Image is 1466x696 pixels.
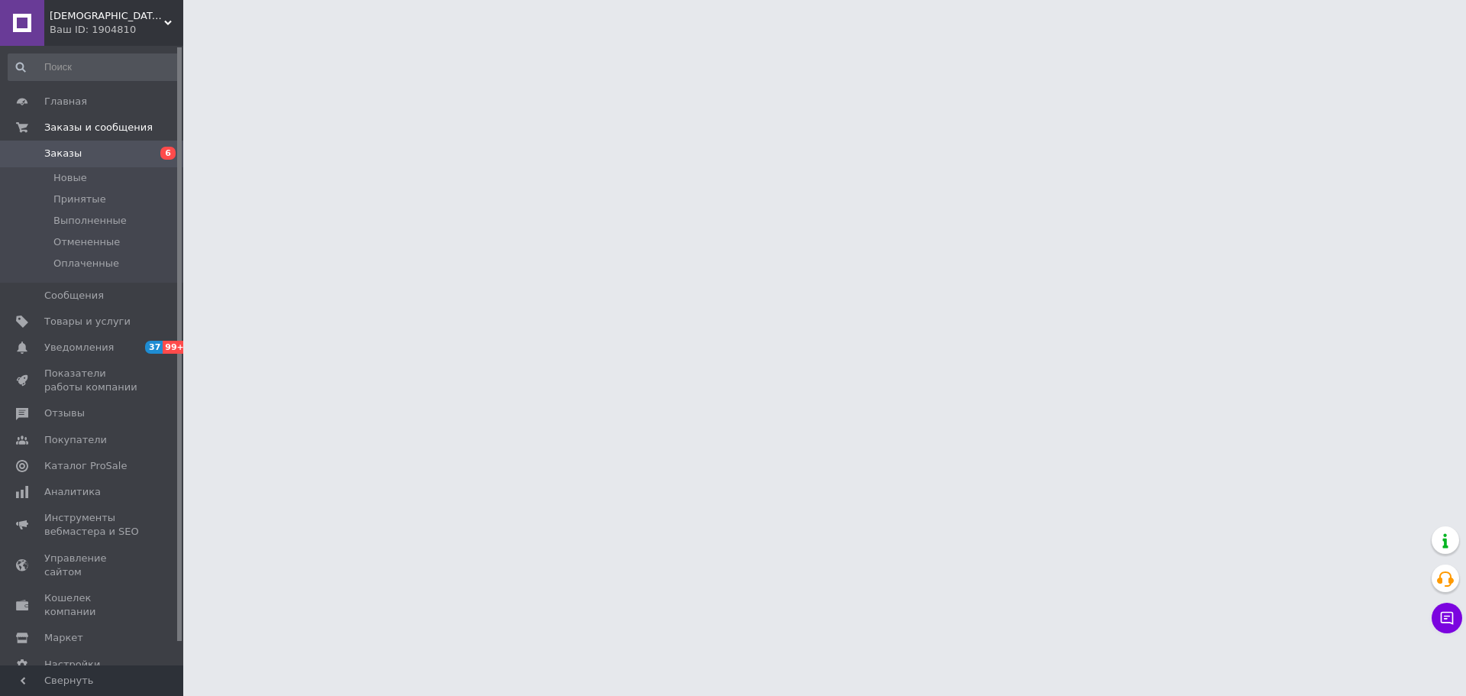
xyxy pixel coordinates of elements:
[44,631,83,645] span: Маркет
[44,433,107,447] span: Покупатели
[1432,603,1462,633] button: Чат с покупателем
[44,591,141,619] span: Кошелек компании
[44,485,101,499] span: Аналитика
[44,367,141,394] span: Показатели работы компании
[44,406,85,420] span: Отзывы
[44,341,114,354] span: Уведомления
[163,341,188,354] span: 99+
[44,95,87,108] span: Главная
[53,235,120,249] span: Отмененные
[53,257,119,270] span: Оплаченные
[160,147,176,160] span: 6
[44,147,82,160] span: Заказы
[50,9,164,23] span: BUDDHA MIND | Езотеричний магазин
[53,214,127,228] span: Выполненные
[44,121,153,134] span: Заказы и сообщения
[53,193,106,206] span: Принятые
[53,171,87,185] span: Новые
[44,511,141,539] span: Инструменты вебмастера и SEO
[44,552,141,579] span: Управление сайтом
[44,289,104,303] span: Сообщения
[44,315,131,329] span: Товары и услуги
[44,459,127,473] span: Каталог ProSale
[50,23,183,37] div: Ваш ID: 1904810
[8,53,180,81] input: Поиск
[44,658,100,672] span: Настройки
[145,341,163,354] span: 37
